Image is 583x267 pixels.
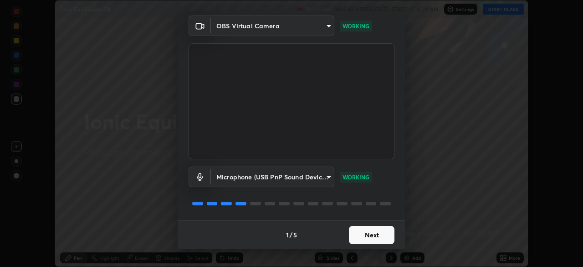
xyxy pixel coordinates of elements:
[211,16,334,36] div: OBS Virtual Camera
[343,173,369,181] p: WORKING
[293,230,297,240] h4: 5
[290,230,292,240] h4: /
[286,230,289,240] h4: 1
[343,22,369,30] p: WORKING
[349,226,394,244] button: Next
[211,167,334,187] div: OBS Virtual Camera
